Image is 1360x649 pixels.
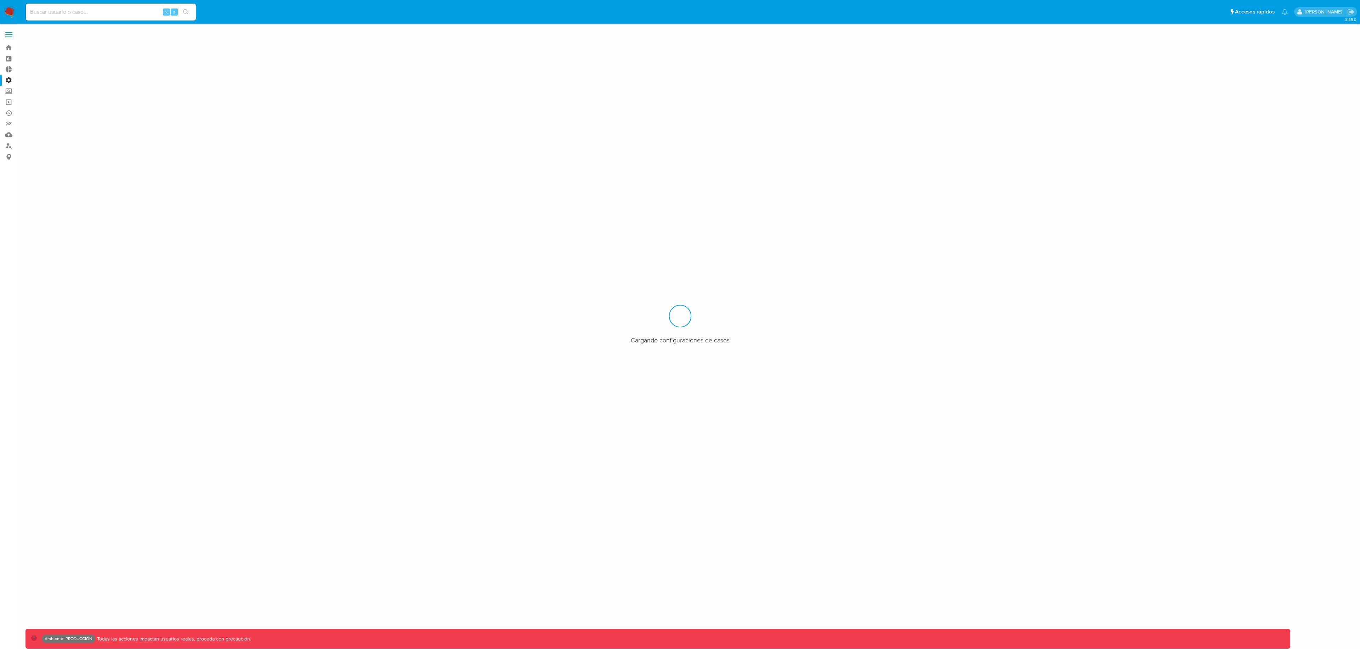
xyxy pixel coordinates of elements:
p: Todas las acciones impactan usuarios reales, proceda con precaución. [95,636,251,642]
span: ⌥ [164,8,169,15]
a: Salir [1347,8,1355,16]
span: Accesos rápidos [1235,8,1275,16]
span: s [173,8,175,15]
a: Notificaciones [1282,9,1288,15]
button: search-icon [178,7,193,17]
span: Cargando configuraciones de casos [631,336,730,344]
p: Ambiente: PRODUCCIÓN [45,637,92,640]
input: Buscar usuario o caso... [26,7,196,17]
p: leandrojossue.ramirez@mercadolibre.com.co [1305,8,1345,15]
